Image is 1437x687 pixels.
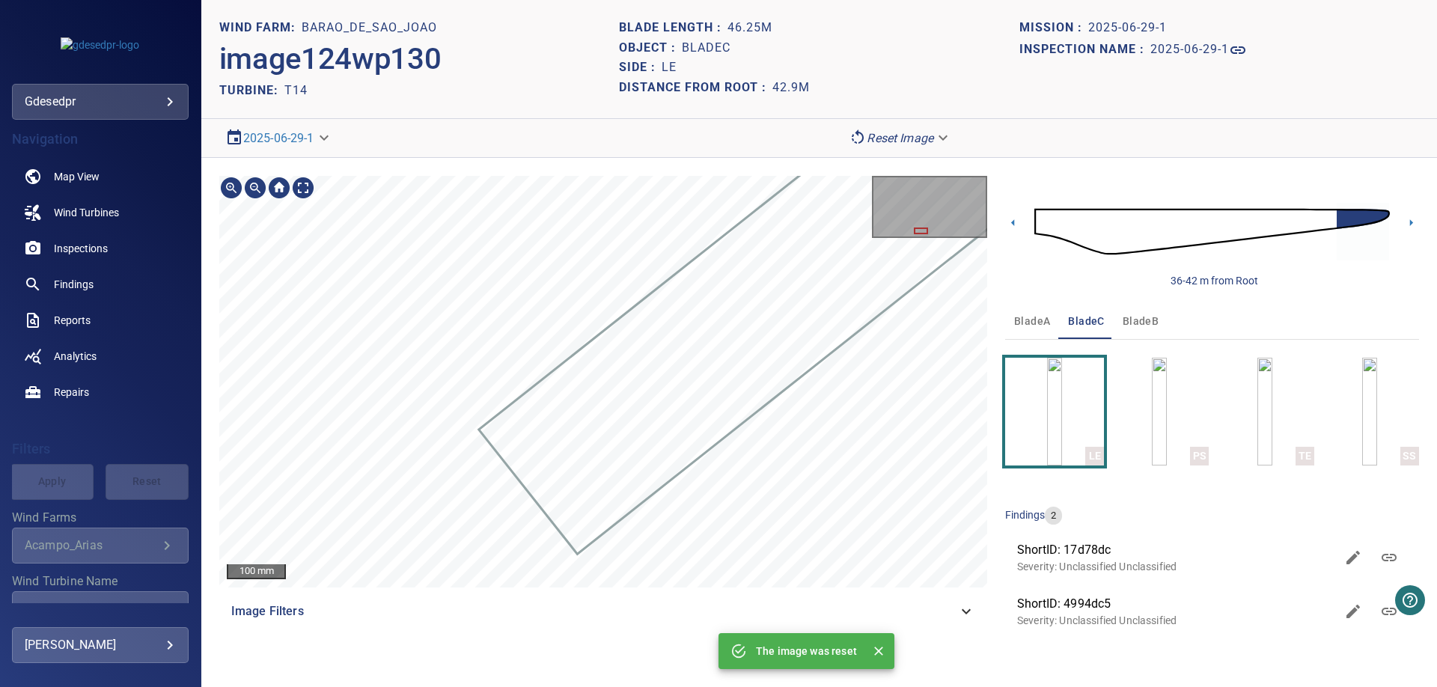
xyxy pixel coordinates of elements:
span: Inspections [54,241,108,256]
h2: T14 [284,83,308,97]
a: map noActive [12,159,189,195]
div: Zoom out [243,176,267,200]
div: gdesedpr [25,90,176,114]
span: Wind Turbines [54,205,119,220]
div: Go home [267,176,291,200]
div: Image Filters [219,593,987,629]
h1: Barao_de_Sao_Joao [302,21,437,35]
a: LE [1047,358,1062,465]
span: ShortID: 4994dc5 [1017,595,1335,613]
h1: 46.25m [727,21,772,35]
div: Toggle full page [291,176,315,200]
h1: LE [662,61,677,75]
h1: Inspection name : [1019,43,1150,57]
label: Wind Turbine Name [12,575,189,587]
div: Wind Turbine Name [12,591,189,627]
h1: Object : [619,41,682,55]
a: analytics noActive [12,338,189,374]
label: Wind Farms [12,512,189,524]
h2: image124wp130 [219,41,442,77]
span: bladeA [1014,312,1050,331]
button: LE [1005,358,1104,465]
span: Image Filters [231,602,957,620]
h1: Mission : [1019,21,1088,35]
a: windturbines noActive [12,195,189,230]
h4: Navigation [12,132,189,147]
h1: 2025-06-29-1 [1088,21,1167,35]
div: 36-42 m from Root [1171,273,1258,288]
h1: WIND FARM: [219,21,302,35]
h1: 2025-06-29-1 [1150,43,1229,57]
button: PS [1110,358,1209,465]
a: TE [1257,358,1272,465]
a: findings noActive [12,266,189,302]
em: Reset Image [867,131,933,145]
span: findings [1005,509,1045,521]
span: Reports [54,313,91,328]
div: gdesedpr [12,84,189,120]
button: SS [1320,358,1419,465]
button: Close [869,641,888,661]
div: 2025-06-29-1 [219,125,338,151]
span: 2 [1045,509,1062,523]
span: ShortID: 17d78dc [1017,541,1335,559]
a: SS [1362,358,1377,465]
span: bladeB [1123,312,1159,331]
a: 2025-06-29-1 [1150,41,1247,59]
span: Map View [54,169,100,184]
div: Wind Farms [12,528,189,564]
img: d [1034,189,1390,275]
div: Acampo_Arias [25,538,158,552]
p: Severity: Unclassified Unclassified [1017,559,1335,574]
span: Analytics [54,349,97,364]
h2: TURBINE: [219,83,284,97]
h1: Distance from root : [619,81,772,95]
h1: Side : [619,61,662,75]
a: inspections noActive [12,230,189,266]
a: PS [1152,358,1167,465]
a: 2025-06-29-1 [243,131,314,145]
button: TE [1215,358,1314,465]
h1: Blade length : [619,21,727,35]
div: Zoom in [219,176,243,200]
img: gdesedpr-logo [61,37,139,52]
div: LE [1085,447,1104,465]
h1: 42.9m [772,81,810,95]
div: SS [1400,447,1419,465]
span: Repairs [54,385,89,400]
h4: Filters [12,442,189,457]
div: PS [1190,447,1209,465]
p: Severity: Unclassified Unclassified [1017,613,1335,628]
span: Findings [54,277,94,292]
a: repairs noActive [12,374,189,410]
h1: bladeC [682,41,730,55]
a: reports noActive [12,302,189,338]
div: Reset Image [843,125,957,151]
span: bladeC [1068,312,1104,331]
div: TE [1296,447,1314,465]
div: [PERSON_NAME] [25,633,176,657]
p: The image was reset [756,644,857,659]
